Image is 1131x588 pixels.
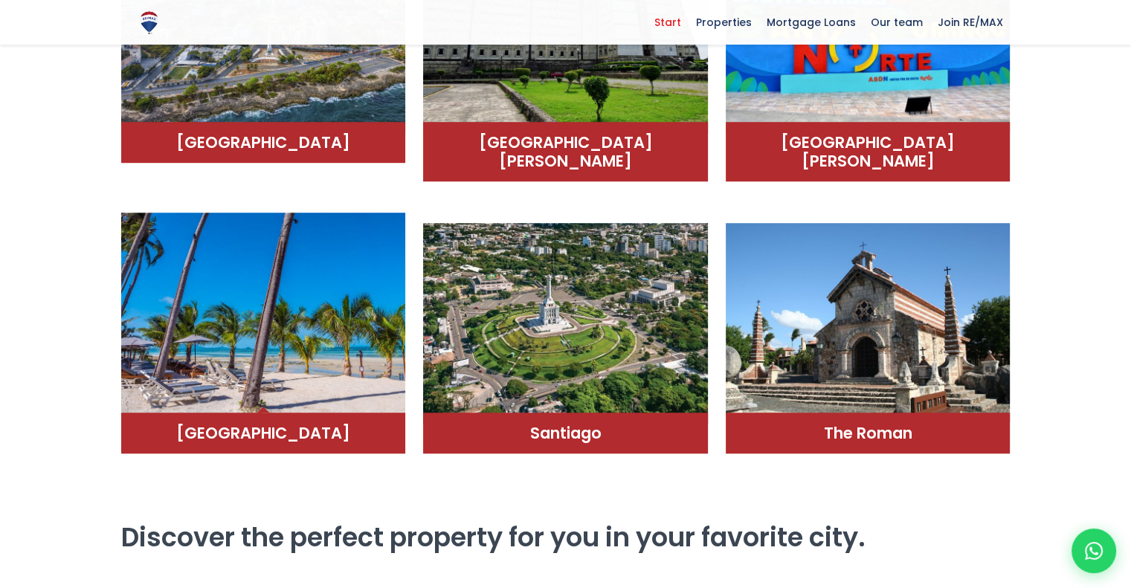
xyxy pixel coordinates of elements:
a: Punta Cana[GEOGRAPHIC_DATA] [121,212,406,453]
font: The Roman [824,422,912,444]
font: Start [654,15,681,30]
font: Our team [871,15,923,30]
a: The RomanThe Roman [726,212,1011,453]
font: [GEOGRAPHIC_DATA][PERSON_NAME] [478,132,652,172]
font: Santiago [529,422,601,444]
font: Mortgage Loans [767,15,856,30]
img: Punta Cana [121,213,406,413]
font: Properties [696,15,752,30]
img: The Roman [726,223,1011,424]
font: [GEOGRAPHIC_DATA] [176,422,350,444]
font: [GEOGRAPHIC_DATA][PERSON_NAME] [781,132,955,172]
font: [GEOGRAPHIC_DATA] [176,132,350,153]
font: Discover the perfect property for you in your favorite city. [121,519,866,555]
img: REMAX logo [136,10,162,36]
img: Santiago [423,223,708,424]
font: Join RE/MAX [938,15,1003,30]
a: SantiagoSantiago [423,212,708,453]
